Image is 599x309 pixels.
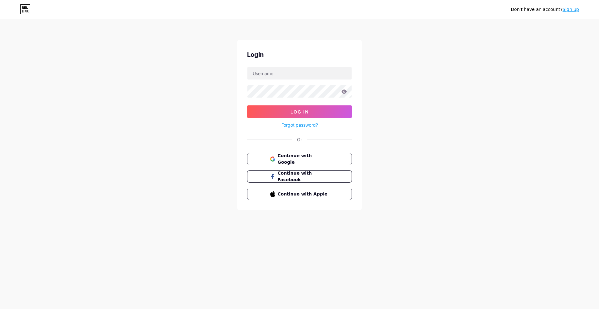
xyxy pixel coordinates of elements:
button: Continue with Google [247,153,352,165]
input: Username [247,67,352,80]
span: Continue with Facebook [278,170,329,183]
div: Login [247,50,352,59]
div: Or [297,136,302,143]
span: Continue with Google [278,152,329,166]
span: Continue with Apple [278,191,329,197]
button: Continue with Facebook [247,170,352,183]
span: Log In [290,109,309,114]
button: Continue with Apple [247,188,352,200]
a: Forgot password? [281,122,318,128]
button: Log In [247,105,352,118]
a: Sign up [562,7,579,12]
div: Don't have an account? [511,6,579,13]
